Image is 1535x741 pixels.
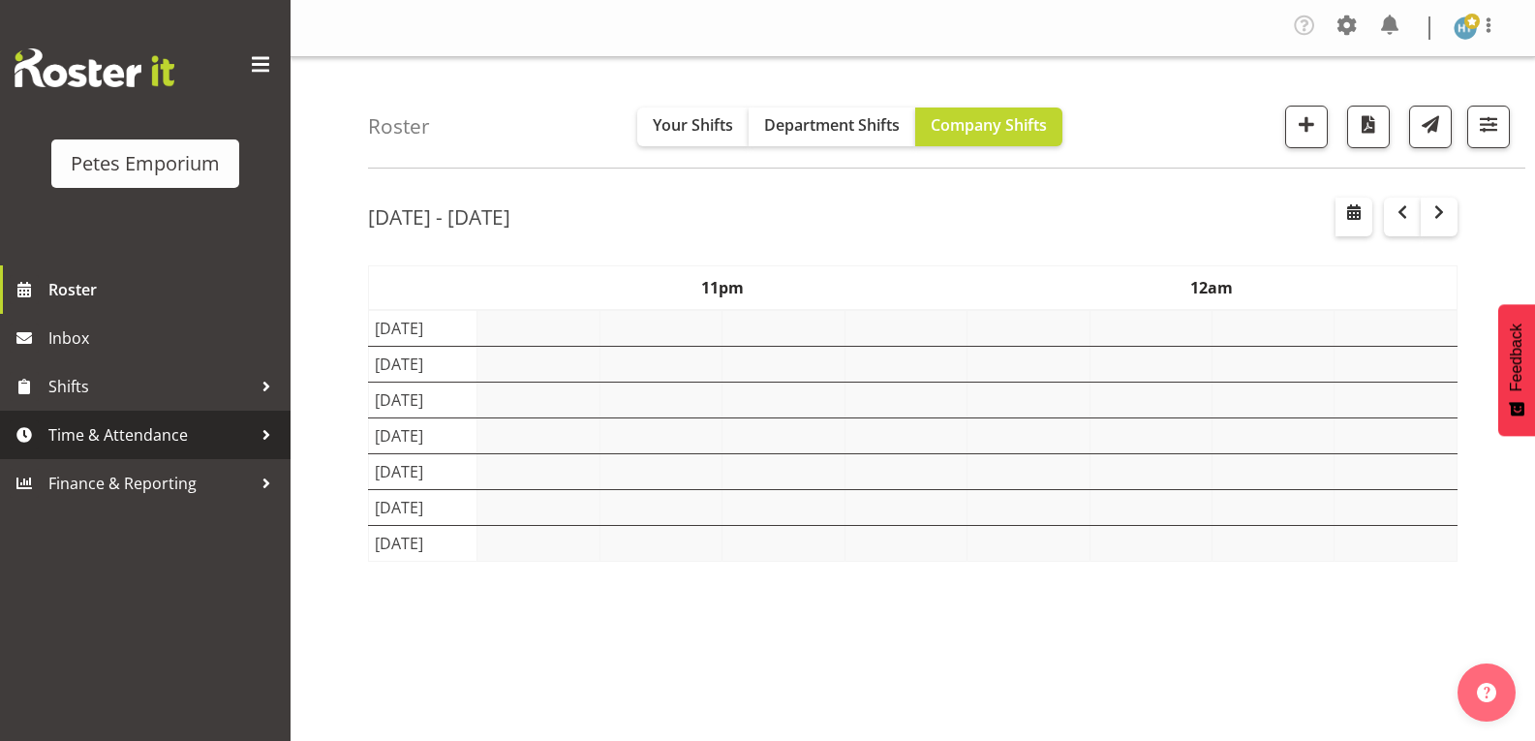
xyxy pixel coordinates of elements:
td: [DATE] [369,418,477,454]
span: Feedback [1508,324,1525,391]
td: [DATE] [369,347,477,383]
img: help-xxl-2.png [1477,683,1496,702]
span: Time & Attendance [48,420,252,449]
td: [DATE] [369,310,477,347]
div: Petes Emporium [71,149,220,178]
span: Finance & Reporting [48,469,252,498]
button: Download a PDF of the roster according to the set date range. [1347,106,1390,148]
button: Add a new shift [1285,106,1328,148]
img: Rosterit website logo [15,48,174,87]
td: [DATE] [369,454,477,490]
h2: [DATE] - [DATE] [368,204,510,230]
th: 12am [967,266,1458,311]
td: [DATE] [369,490,477,526]
button: Company Shifts [915,108,1062,146]
button: Send a list of all shifts for the selected filtered period to all rostered employees. [1409,106,1452,148]
span: Department Shifts [764,114,900,136]
span: Roster [48,275,281,304]
th: 11pm [477,266,967,311]
span: Company Shifts [931,114,1047,136]
td: [DATE] [369,383,477,418]
span: Inbox [48,324,281,353]
button: Filter Shifts [1467,106,1510,148]
img: helena-tomlin701.jpg [1454,16,1477,40]
button: Your Shifts [637,108,749,146]
span: Your Shifts [653,114,733,136]
button: Department Shifts [749,108,915,146]
h4: Roster [368,115,430,138]
span: Shifts [48,372,252,401]
button: Select a specific date within the roster. [1335,198,1372,236]
button: Feedback - Show survey [1498,304,1535,436]
td: [DATE] [369,526,477,562]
